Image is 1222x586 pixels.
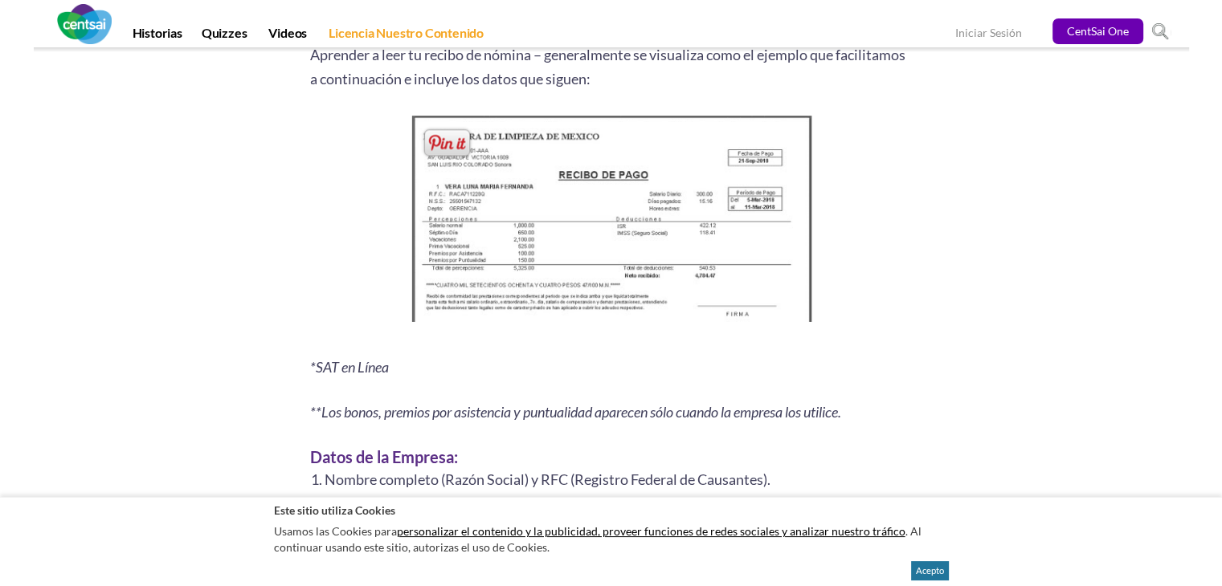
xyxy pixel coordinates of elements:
[274,503,949,518] h2: Este sitio utiliza Cookies
[274,519,949,559] p: Usamos las Cookies para . Al continuar usando este sitio, autorizas el uso de Cookies.
[123,25,192,47] a: Historias
[955,26,1022,43] a: Iniciar Sesión
[319,25,493,47] a: Licencia Nuestro Contenido
[310,445,913,469] h3: Datos de la Empresa:
[310,359,389,376] i: *SAT en Línea
[911,561,949,580] button: Acepto
[259,25,317,47] a: Videos
[325,469,913,490] li: Nombre completo (Razón Social) y RFC (Registro Federal de Causantes).
[192,25,257,47] a: Quizzes
[57,4,112,44] img: CentSai
[310,43,913,91] p: Aprender a leer tu recibo de nómina – generalmente se visualiza como el ejemplo que facilitamos a...
[310,404,841,421] i: **Los bonos, premios por asistencia y puntualidad aparecen sólo cuando la empresa los utilice.
[1052,18,1143,44] a: CentSai One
